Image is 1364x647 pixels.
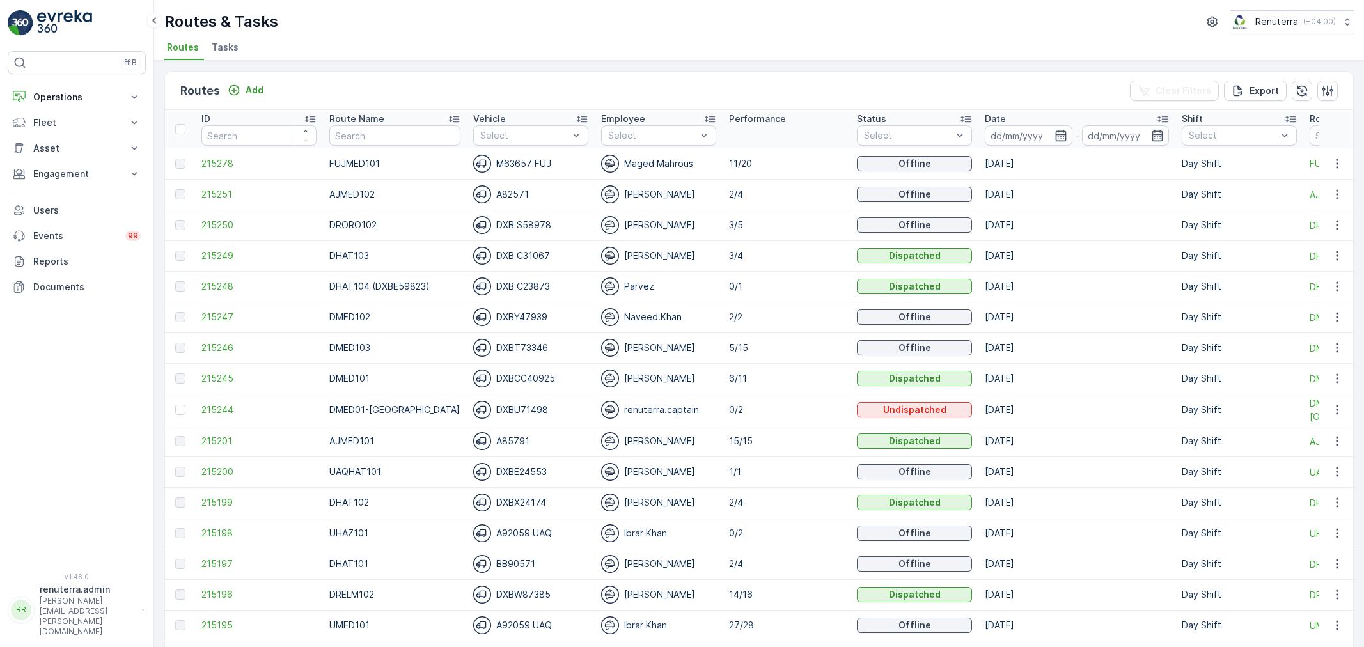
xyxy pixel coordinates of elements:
img: svg%3e [473,155,491,173]
td: [DATE] [978,332,1175,363]
img: svg%3e [601,339,619,357]
td: 0/1 [723,271,851,302]
td: Day Shift [1175,271,1303,302]
td: DMED102 [323,302,467,332]
td: DRELM102 [323,579,467,610]
span: v 1.48.0 [8,573,146,581]
span: 215249 [201,249,317,262]
td: [DATE] [978,271,1175,302]
p: Select [608,129,696,142]
p: Dispatched [889,496,941,509]
td: Day Shift [1175,518,1303,549]
a: 215195 [201,619,317,632]
div: Parvez [601,277,716,295]
td: [DATE] [978,549,1175,579]
button: Fleet [8,110,146,136]
button: Undispatched [857,402,972,417]
a: 215244 [201,403,317,416]
td: 2/4 [723,549,851,579]
td: 11/20 [723,148,851,179]
button: Dispatched [857,279,972,294]
td: Day Shift [1175,240,1303,271]
img: svg%3e [473,185,491,203]
div: A92059 UAQ [473,616,588,634]
td: [DATE] [978,426,1175,456]
div: DXBE24553 [473,463,588,481]
div: RR [11,600,31,620]
td: DHAT101 [323,549,467,579]
a: 215196 [201,588,317,601]
img: svg%3e [473,586,491,604]
td: [DATE] [978,610,1175,641]
div: DXB S58978 [473,216,588,234]
a: 215198 [201,527,317,540]
div: Toggle Row Selected [175,559,185,569]
p: Offline [898,465,931,478]
img: svg%3e [601,277,619,295]
button: Dispatched [857,248,972,263]
p: Routes & Tasks [164,12,278,32]
div: [PERSON_NAME] [601,432,716,450]
img: Screenshot_2024-07-26_at_13.33.01.png [1230,15,1250,29]
span: 215248 [201,280,317,293]
div: Toggle Row Selected [175,251,185,261]
td: 0/2 [723,518,851,549]
img: svg%3e [601,555,619,573]
td: 14/16 [723,579,851,610]
img: svg%3e [601,432,619,450]
td: [DATE] [978,302,1175,332]
p: Select [480,129,568,142]
td: Day Shift [1175,148,1303,179]
td: Day Shift [1175,426,1303,456]
img: svg%3e [473,401,491,419]
div: Naveed.Khan [601,308,716,326]
td: 1/1 [723,456,851,487]
td: [DATE] [978,487,1175,518]
p: Offline [898,311,931,323]
p: Offline [898,188,931,201]
p: Date [985,113,1006,125]
span: 215278 [201,157,317,170]
a: 215246 [201,341,317,354]
td: 3/5 [723,210,851,240]
td: Day Shift [1175,549,1303,579]
div: Toggle Row Selected [175,467,185,477]
div: Toggle Row Selected [175,528,185,538]
span: Tasks [212,41,239,54]
p: Shift [1182,113,1203,125]
p: Add [246,84,263,97]
p: Undispatched [883,403,946,416]
td: 15/15 [723,426,851,456]
input: dd/mm/yyyy [1082,125,1170,146]
div: [PERSON_NAME] [601,463,716,481]
p: Select [1189,129,1277,142]
img: svg%3e [601,586,619,604]
p: Users [33,204,141,217]
td: AJMED102 [323,179,467,210]
div: DXB C31067 [473,247,588,265]
a: 215200 [201,465,317,478]
a: 215245 [201,372,317,385]
p: ( +04:00 ) [1303,17,1336,27]
span: Routes [167,41,199,54]
div: renuterra.captain [601,401,716,419]
div: Toggle Row Selected [175,436,185,446]
td: 3/4 [723,240,851,271]
p: ID [201,113,210,125]
span: 215199 [201,496,317,509]
p: Engagement [33,168,120,180]
img: svg%3e [473,555,491,573]
div: [PERSON_NAME] [601,247,716,265]
div: A92059 UAQ [473,524,588,542]
button: Offline [857,156,972,171]
button: Offline [857,309,972,325]
button: Offline [857,556,972,572]
p: Dispatched [889,435,941,448]
a: 215250 [201,219,317,231]
a: 215251 [201,188,317,201]
p: Fleet [33,116,120,129]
